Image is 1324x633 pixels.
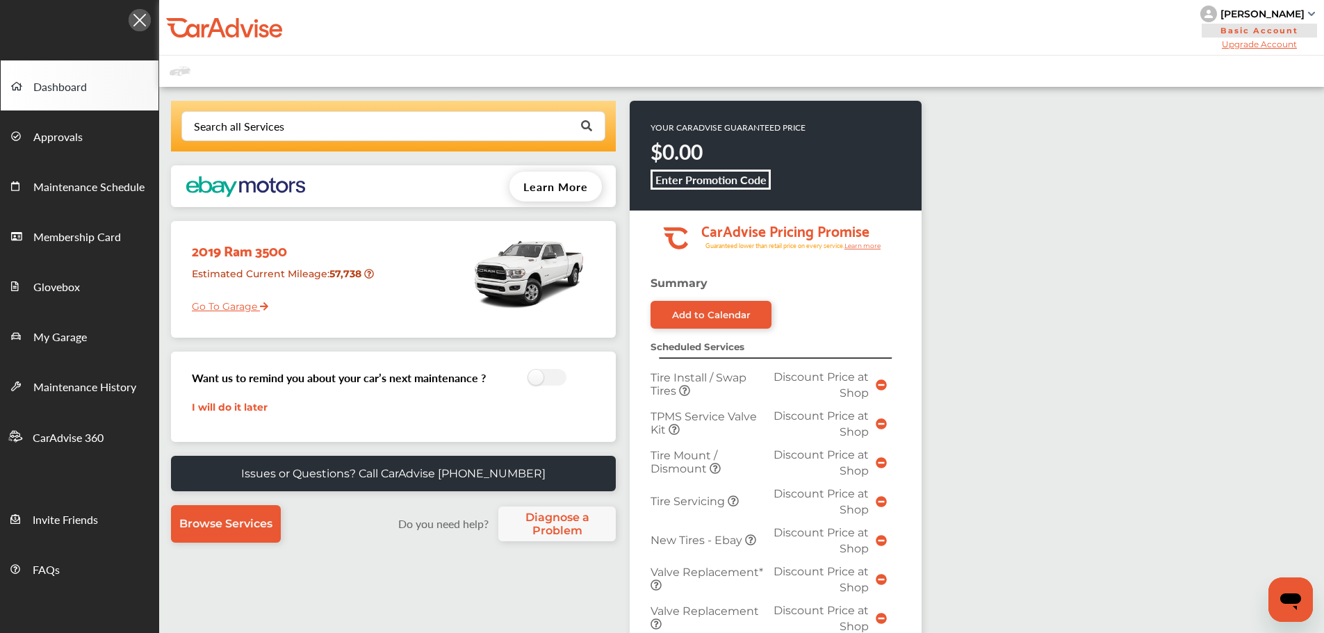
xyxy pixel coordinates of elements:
iframe: Button to launch messaging window [1268,577,1313,622]
a: Add to Calendar [651,301,771,329]
img: Icon.5fd9dcc7.svg [129,9,151,31]
span: Upgrade Account [1200,39,1318,49]
span: Discount Price at Shop [774,409,869,438]
span: TPMS Service Valve Kit [651,410,757,436]
a: Maintenance History [1,361,158,411]
a: Membership Card [1,211,158,261]
span: FAQs [33,561,60,579]
span: My Garage [33,329,87,347]
a: Diagnose a Problem [498,507,616,541]
img: sCxJUJ+qAmfqhQGDUl18vwLg4ZYJ6CxN7XmbOMBAAAAAElFTkSuQmCC [1308,12,1315,16]
span: Dashboard [33,79,87,97]
strong: Scheduled Services [651,341,744,352]
a: Glovebox [1,261,158,311]
div: Search all Services [194,121,284,132]
tspan: Learn more [844,242,881,249]
span: Tire Install / Swap Tires [651,371,746,397]
span: Approvals [33,129,83,147]
strong: 57,738 [329,268,364,280]
img: knH8PDtVvWoAbQRylUukY18CTiRevjo20fAtgn5MLBQj4uumYvk2MzTtcAIzfGAtb1XOLVMAvhLuqoNAbL4reqehy0jehNKdM... [1200,6,1217,22]
p: YOUR CARADVISE GUARANTEED PRICE [651,122,806,133]
span: Discount Price at Shop [774,448,869,477]
span: CarAdvise 360 [33,429,104,447]
span: Maintenance History [33,379,136,397]
div: 2019 Ram 3500 [181,228,385,262]
a: Issues or Questions? Call CarAdvise [PHONE_NUMBER] [171,456,616,491]
span: Discount Price at Shop [774,565,869,594]
span: New Tires - Ebay [651,534,745,547]
a: Approvals [1,110,158,161]
span: Discount Price at Shop [774,604,869,633]
span: Membership Card [33,229,121,247]
img: mobile_13522_st0640_046.jpg [470,228,588,318]
div: [PERSON_NAME] [1220,8,1305,20]
span: Diagnose a Problem [505,511,609,537]
h3: Want us to remind you about your car’s next maintenance ? [192,370,486,386]
a: My Garage [1,311,158,361]
span: Learn More [523,179,588,195]
span: Tire Mount / Dismount [651,449,717,475]
a: Browse Services [171,505,281,543]
img: placeholder_car.fcab19be.svg [170,63,190,80]
span: Invite Friends [33,511,98,529]
p: Issues or Questions? Call CarAdvise [PHONE_NUMBER] [241,467,546,480]
span: Maintenance Schedule [33,179,145,197]
div: Add to Calendar [672,309,751,320]
span: Valve Replacement [651,605,759,618]
span: Basic Account [1202,24,1317,38]
strong: Summary [651,277,708,290]
a: Dashboard [1,60,158,110]
div: Estimated Current Mileage : [181,262,385,297]
span: Discount Price at Shop [774,487,869,516]
span: Browse Services [179,517,272,530]
a: I will do it later [192,401,268,413]
span: Glovebox [33,279,80,297]
span: Discount Price at Shop [774,370,869,400]
tspan: CarAdvise Pricing Promise [701,217,869,242]
a: Maintenance Schedule [1,161,158,211]
label: Do you need help? [391,516,495,532]
strong: $0.00 [651,137,703,166]
b: Enter Promotion Code [655,172,767,188]
span: Valve Replacement* [651,566,763,579]
tspan: Guaranteed lower than retail price on every service. [705,241,844,250]
span: Tire Servicing [651,495,728,508]
span: Discount Price at Shop [774,526,869,555]
a: Go To Garage [181,290,268,316]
